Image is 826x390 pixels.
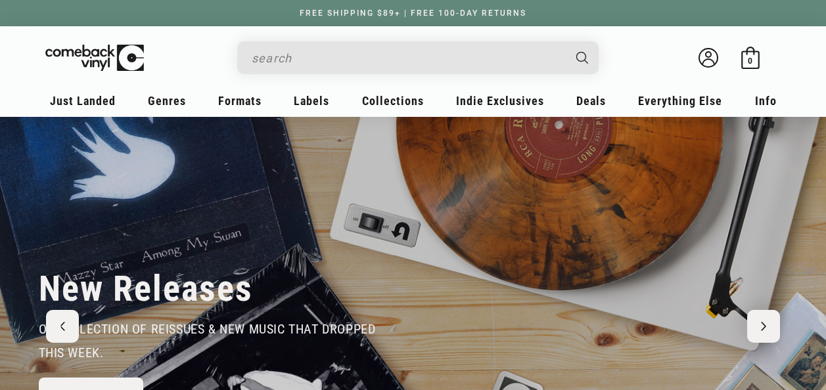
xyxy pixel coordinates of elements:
input: search [252,45,563,72]
span: Collections [362,94,424,108]
h2: New Releases [39,267,253,311]
span: Genres [148,94,186,108]
span: Labels [294,94,329,108]
span: Just Landed [50,94,116,108]
span: Indie Exclusives [456,94,544,108]
a: FREE SHIPPING $89+ | FREE 100-DAY RETURNS [287,9,539,18]
span: Everything Else [638,94,722,108]
span: 0 [748,56,752,66]
span: our selection of reissues & new music that dropped this week. [39,321,376,360]
span: Deals [576,94,606,108]
div: Search [237,41,599,74]
span: Formats [218,94,262,108]
span: Info [755,94,777,108]
button: Search [564,41,600,74]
